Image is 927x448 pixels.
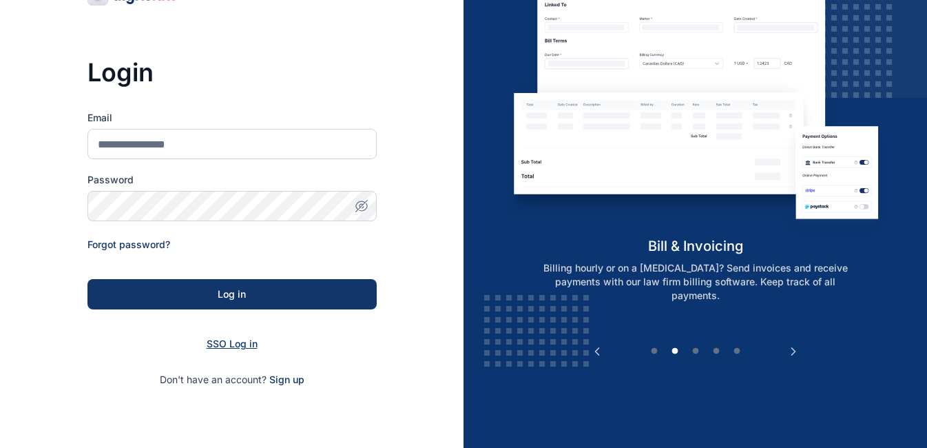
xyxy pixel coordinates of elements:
p: Billing hourly or on a [MEDICAL_DATA]? Send invoices and receive payments with our law firm billi... [519,261,872,303]
button: 3 [689,345,702,358]
a: Forgot password? [87,238,170,250]
p: Don't have an account? [87,373,377,387]
label: Password [87,173,377,187]
span: Sign up [269,373,304,387]
button: 5 [730,345,744,358]
h3: Login [87,59,377,86]
button: Previous [590,345,604,358]
a: Sign up [269,374,304,385]
button: 4 [709,345,723,358]
button: Log in [87,279,377,309]
h5: bill & invoicing [504,236,886,256]
button: 2 [668,345,682,358]
div: Log in [110,287,355,301]
button: 1 [647,345,661,358]
a: SSO Log in [207,338,258,349]
button: Next [787,345,800,358]
label: Email [87,111,377,125]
